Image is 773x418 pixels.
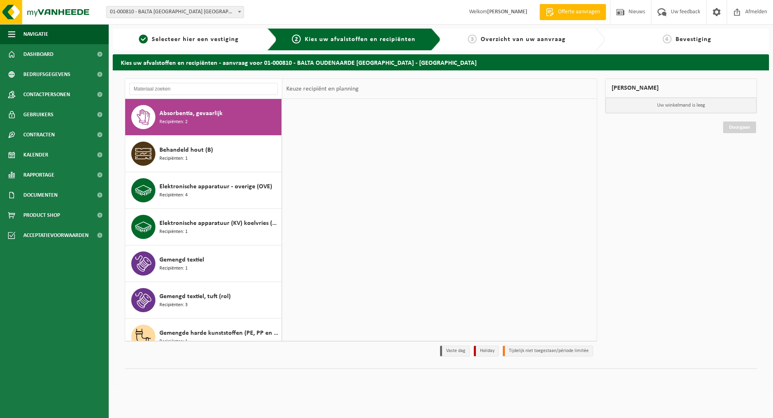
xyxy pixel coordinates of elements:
li: Tijdelijk niet toegestaan/période limitée [503,346,593,356]
span: Gemengde harde kunststoffen (PE, PP en PVC), recycleerbaar (industrieel) [159,328,279,338]
span: Bevestiging [676,36,711,43]
span: 1 [139,35,148,43]
span: Product Shop [23,205,60,225]
span: Selecteer hier een vestiging [152,36,239,43]
span: Offerte aanvragen [556,8,602,16]
span: Gemengd textiel, tuft (rol) [159,292,231,301]
button: Gemengd textiel, tuft (rol) Recipiënten: 3 [125,282,282,319]
span: Recipiënten: 3 [159,301,188,309]
span: Kies uw afvalstoffen en recipiënten [305,36,415,43]
p: Uw winkelmand is leeg [606,98,757,113]
span: 4 [663,35,672,43]
span: Navigatie [23,24,48,44]
input: Materiaal zoeken [129,83,278,95]
span: 2 [292,35,301,43]
span: Contracten [23,125,55,145]
a: 1Selecteer hier een vestiging [117,35,261,44]
li: Holiday [474,346,499,356]
span: Gemengd textiel [159,255,204,265]
span: Kalender [23,145,48,165]
span: Dashboard [23,44,54,64]
button: Behandeld hout (B) Recipiënten: 1 [125,136,282,172]
span: 3 [468,35,477,43]
span: Recipiënten: 1 [159,155,188,163]
div: Keuze recipiënt en planning [282,79,363,99]
button: Gemengd textiel Recipiënten: 1 [125,245,282,282]
span: Overzicht van uw aanvraag [481,36,566,43]
span: Recipiënten: 1 [159,228,188,236]
span: Recipiënten: 2 [159,118,188,126]
span: Gebruikers [23,105,54,125]
a: Doorgaan [723,121,756,133]
div: [PERSON_NAME] [605,78,757,98]
span: Recipiënten: 1 [159,265,188,272]
span: Recipiënten: 4 [159,191,188,199]
button: Elektronische apparatuur - overige (OVE) Recipiënten: 4 [125,172,282,209]
span: Bedrijfsgegevens [23,64,70,84]
span: 01-000810 - BALTA OUDENAARDE NV - OUDENAARDE [107,6,244,18]
h2: Kies uw afvalstoffen en recipiënten - aanvraag voor 01-000810 - BALTA OUDENAARDE [GEOGRAPHIC_DATA... [113,54,769,70]
span: Absorbentia, gevaarlijk [159,109,223,118]
span: Elektronische apparatuur - overige (OVE) [159,182,272,191]
span: Behandeld hout (B) [159,145,213,155]
span: Elektronische apparatuur (KV) koelvries (huishoudelijk) [159,218,279,228]
button: Gemengde harde kunststoffen (PE, PP en PVC), recycleerbaar (industrieel) Recipiënten: 1 [125,319,282,355]
a: Offerte aanvragen [539,4,606,20]
span: Recipiënten: 1 [159,338,188,346]
span: Rapportage [23,165,54,185]
button: Absorbentia, gevaarlijk Recipiënten: 2 [125,99,282,136]
strong: [PERSON_NAME] [487,9,527,15]
li: Vaste dag [440,346,470,356]
span: Documenten [23,185,58,205]
span: Contactpersonen [23,84,70,105]
span: Acceptatievoorwaarden [23,225,89,245]
span: 01-000810 - BALTA OUDENAARDE NV - OUDENAARDE [106,6,244,18]
button: Elektronische apparatuur (KV) koelvries (huishoudelijk) Recipiënten: 1 [125,209,282,245]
